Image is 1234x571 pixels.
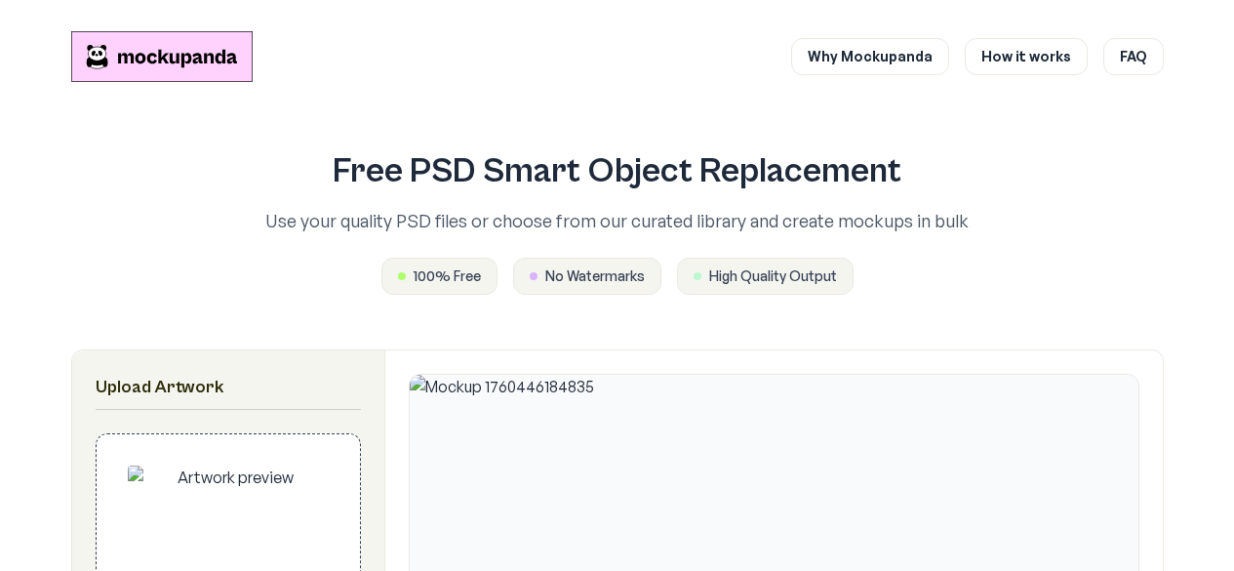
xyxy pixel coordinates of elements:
img: Mockupanda [71,31,253,82]
p: Use your quality PSD files or choose from our curated library and create mockups in bulk [180,207,1055,234]
span: 100% Free [414,266,481,286]
a: How it works [965,38,1088,75]
span: High Quality Output [709,266,837,286]
h1: Free PSD Smart Object Replacement [180,152,1055,191]
span: No Watermarks [545,266,645,286]
a: FAQ [1103,38,1164,75]
a: Mockupanda home [71,31,253,82]
h2: Upload Artwork [96,374,361,401]
a: Why Mockupanda [791,38,949,75]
